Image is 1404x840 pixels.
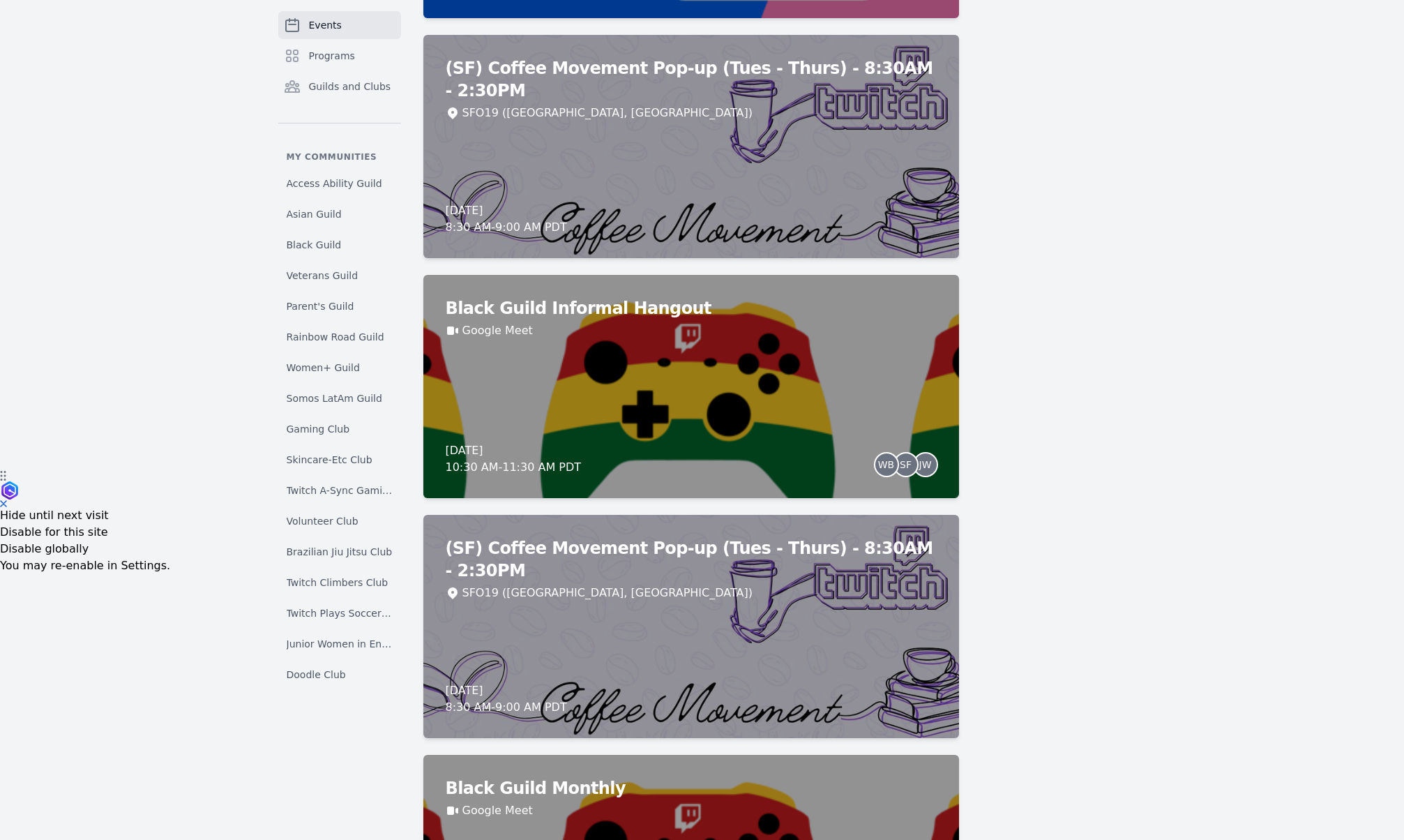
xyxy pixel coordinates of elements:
[278,324,401,350] a: Rainbow Road Guild
[462,585,753,601] div: SFO19 ([GEOGRAPHIC_DATA], [GEOGRAPHIC_DATA])
[278,539,401,564] a: Brazilian Jiu Jitsu Club
[462,322,533,339] a: Google Meet
[423,275,959,498] a: Black Guild Informal HangoutGoogle Meet[DATE]10:30 AM-11:30 AM PDTWBSFJW
[287,483,393,497] span: Twitch A-Sync Gaming (TAG) Club
[287,668,346,682] span: Doodle Club
[278,693,401,718] a: Writers Club
[278,151,401,163] p: My communities
[278,478,401,503] a: Twitch A-Sync Gaming (TAG) Club
[278,662,401,687] a: Doodle Club
[287,637,393,651] span: Junior Women in Engineering Club
[287,576,388,590] span: Twitch Climbers Club
[278,601,401,626] a: Twitch Plays Soccer Club
[287,514,358,528] span: Volunteer Club
[278,355,401,380] a: Women+ Guild
[423,515,959,738] a: (SF) Coffee Movement Pop-up (Tues - Thurs) - 8:30AM - 2:30PMSFO19 ([GEOGRAPHIC_DATA], [GEOGRAPHIC...
[278,11,401,698] nav: Sidebar
[287,453,372,467] span: Skincare-Etc Club
[278,232,401,257] a: Black Guild
[278,294,401,319] a: Parent's Guild
[287,330,384,344] span: Rainbow Road Guild
[446,777,937,800] h2: Black Guild Monthly
[278,509,401,534] a: Volunteer Club
[287,269,358,283] span: Veterans Guild
[309,49,355,63] span: Programs
[446,537,937,582] h2: (SF) Coffee Movement Pop-up (Tues - Thurs) - 8:30AM - 2:30PM
[278,417,401,442] a: Gaming Club
[287,361,360,375] span: Women+ Guild
[278,73,401,100] a: Guilds and Clubs
[462,105,753,121] div: SFO19 ([GEOGRAPHIC_DATA], [GEOGRAPHIC_DATA])
[278,447,401,472] a: Skincare-Etc Club
[900,460,912,470] span: SF
[278,386,401,411] a: Somos LatAm Guild
[878,460,894,470] span: WB
[287,299,354,313] span: Parent's Guild
[287,422,350,436] span: Gaming Club
[287,238,342,252] span: Black Guild
[446,57,937,102] h2: (SF) Coffee Movement Pop-up (Tues - Thurs) - 8:30AM - 2:30PM
[287,207,342,221] span: Asian Guild
[278,202,401,227] a: Asian Guild
[287,177,382,190] span: Access Ability Guild
[278,570,401,595] a: Twitch Climbers Club
[919,460,932,470] span: JW
[446,442,582,476] div: [DATE] 10:30 AM - 11:30 AM PDT
[446,202,567,236] div: [DATE] 8:30 AM - 9:00 AM PDT
[423,35,959,258] a: (SF) Coffee Movement Pop-up (Tues - Thurs) - 8:30AM - 2:30PMSFO19 ([GEOGRAPHIC_DATA], [GEOGRAPHIC...
[278,42,401,70] a: Programs
[278,11,401,39] a: Events
[278,171,401,196] a: Access Ability Guild
[309,18,342,32] span: Events
[446,297,937,320] h2: Black Guild Informal Hangout
[446,682,567,716] div: [DATE] 8:30 AM - 9:00 AM PDT
[287,545,393,559] span: Brazilian Jiu Jitsu Club
[287,606,393,620] span: Twitch Plays Soccer Club
[287,391,382,405] span: Somos LatAm Guild
[309,80,391,93] span: Guilds and Clubs
[462,802,533,819] a: Google Meet
[278,263,401,288] a: Veterans Guild
[278,631,401,657] a: Junior Women in Engineering Club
